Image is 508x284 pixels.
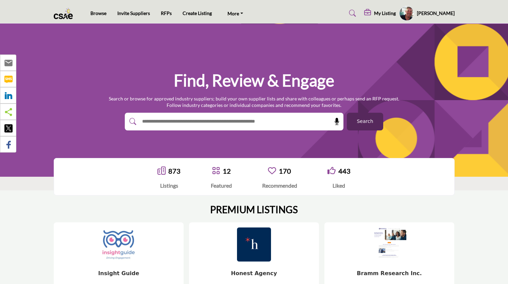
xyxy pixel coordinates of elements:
[357,270,422,277] a: Bramm Research Inc.
[279,167,291,175] a: 170
[342,8,360,19] a: Search
[223,167,231,175] a: 12
[231,270,277,277] a: Honest Agency
[210,204,298,216] h2: PREMIUM LISTINGS
[102,227,136,262] img: Insight Guide
[174,70,334,91] h1: Find, Review & Engage
[347,113,383,130] button: Search
[327,182,351,190] div: Liked
[98,270,139,277] a: Insight Guide
[223,9,248,18] a: More
[417,10,455,17] h5: [PERSON_NAME]
[109,95,399,109] p: Search or browse for approved industry suppliers; build your own supplier lists and share with co...
[117,10,150,16] a: Invite Suppliers
[157,182,181,190] div: Listings
[212,167,220,176] a: Go to Featured
[399,6,414,21] button: Show hide supplier dropdown
[54,8,77,19] img: Site Logo
[374,10,396,16] h5: My Listing
[338,167,351,175] a: 443
[268,167,276,176] a: Go to Recommended
[364,9,396,17] div: My Listing
[161,10,172,16] a: RFPs
[237,227,271,262] img: Honest Agency
[168,167,181,175] a: 873
[372,227,406,262] img: Bramm Research Inc.
[183,10,212,16] a: Create Listing
[262,182,297,190] div: Recommended
[357,118,373,125] span: Search
[211,182,232,190] div: Featured
[327,167,336,175] i: Go to Liked
[90,10,106,16] a: Browse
